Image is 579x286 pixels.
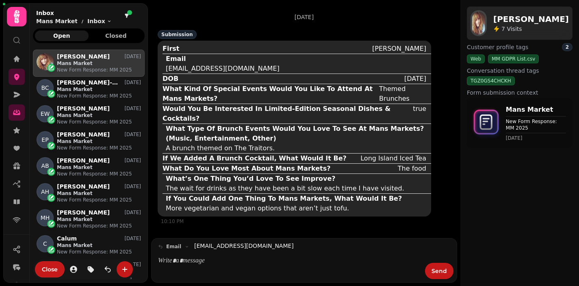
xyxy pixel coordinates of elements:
[35,261,65,277] button: Close
[57,119,141,125] p: New Form Response: MM 2025
[163,104,410,123] div: Would You Be Interested In Limited-Edition Seasonal Dishes & Cocktails?
[166,54,186,64] div: Email
[57,145,141,151] p: New Form Response: MM 2025
[413,104,426,114] div: true
[36,17,78,25] p: Mans Market
[398,164,426,173] div: The food
[163,84,376,104] div: What Kind Of Special Events Would You Like To Attend At Mans Markets?
[467,54,485,63] div: Web
[89,30,143,41] button: Closed
[425,263,453,279] button: Send
[488,54,539,63] div: MM GDPR List.csv
[57,209,110,216] p: [PERSON_NAME]
[57,53,110,60] p: [PERSON_NAME]
[57,171,141,177] p: New Form Response: MM 2025
[43,240,47,248] span: C
[166,204,349,213] div: More vegetarian and vegan options that aren’t just tofu.
[57,235,77,242] p: Calum
[124,131,141,138] p: [DATE]
[124,157,141,164] p: [DATE]
[82,261,99,277] button: tag-thread
[117,261,133,277] button: create-convo
[57,67,141,73] p: New Form Response: MM 2025
[41,162,49,170] span: AB
[41,214,50,222] span: MH
[124,79,141,86] p: [DATE]
[295,13,314,21] p: [DATE]
[87,17,112,25] button: Inbox
[33,50,145,279] div: grid
[57,105,110,112] p: [PERSON_NAME]
[166,64,280,74] div: [EMAIL_ADDRESS][DOMAIN_NAME]
[372,44,426,54] div: [PERSON_NAME]
[100,261,116,277] button: is-read
[506,135,566,141] time: [DATE]
[57,183,110,190] p: [PERSON_NAME]
[506,118,566,131] p: New Form Response: MM 2025
[467,76,515,85] div: TGZ0GS4CHCKH
[57,79,120,86] p: [PERSON_NAME]-Hockey
[57,223,141,229] p: New Form Response: MM 2025
[166,124,429,143] div: What Type Of Brunch Events Would You Love To See At Mans Markets? (Music, Entertainment, Other)
[57,157,110,164] p: [PERSON_NAME]
[41,33,82,39] span: Open
[57,190,141,197] p: Mans Market
[41,110,50,118] span: EW
[404,74,426,84] div: [DATE]
[41,136,48,144] span: EP
[57,242,141,249] p: Mans Market
[57,138,141,145] p: Mans Market
[57,112,141,119] p: Mans Market
[124,53,141,60] p: [DATE]
[194,242,294,250] a: [EMAIL_ADDRESS][DOMAIN_NAME]
[124,209,141,216] p: [DATE]
[57,93,141,99] p: New Form Response: MM 2025
[161,218,431,225] div: 10:10 PM
[41,188,49,196] span: AH
[124,105,141,112] p: [DATE]
[41,84,49,92] span: BC
[166,143,275,153] div: A brunch themed on The Traitors.
[36,17,112,25] nav: breadcrumb
[155,242,193,251] button: email
[163,44,179,54] div: First
[360,154,426,163] div: Long Island Iced Tea
[57,216,141,223] p: Mans Market
[57,86,141,93] p: Mans Market
[501,26,507,32] span: 7
[57,249,141,255] p: New Form Response: MM 2025
[562,43,572,51] div: 2
[379,84,426,104] div: Themed Brunches
[467,43,528,51] span: Customer profile tags
[36,9,112,17] h2: Inbox
[57,60,141,67] p: Mans Market
[471,10,487,36] img: aHR0cHM6Ly93d3cuZ3JhdmF0YXIuY29tL2F2YXRhci9iZTkzZDBiYzZlZjI5YWViNDhiNGYzY2U0ZDIwMGY3Nj9zPTE1MCZkP...
[493,13,569,25] h2: [PERSON_NAME]
[57,131,110,138] p: [PERSON_NAME]
[57,164,141,171] p: Mans Market
[57,197,141,203] p: New Form Response: MM 2025
[124,183,141,190] p: [DATE]
[166,174,336,184] div: What’s One Thing You’d Love To See Improve?
[506,105,566,115] p: Mans Market
[158,30,197,39] div: Submission
[96,33,137,39] span: Closed
[166,184,404,193] div: The wait for drinks as they have been a bit slow each time I have visited.
[470,106,503,140] img: form-icon
[42,266,58,272] span: Close
[467,67,572,75] label: Conversation thread tags
[501,25,522,33] p: Visits
[35,30,89,41] button: Open
[432,268,447,274] span: Send
[163,164,330,173] div: What Do You Love Most About Mans Markets?
[122,11,132,21] button: filter
[166,194,402,204] div: If You Could Add One Thing To Mans Markets, What Would It Be?
[37,53,54,70] img: Jessica Petch
[163,154,347,163] div: If We Added A Brunch Cocktail, What Would It Be?
[467,89,572,97] label: Form submission context
[124,235,141,242] p: [DATE]
[163,74,178,84] div: DOB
